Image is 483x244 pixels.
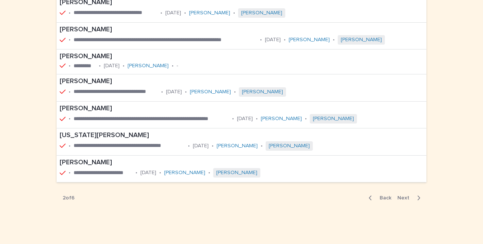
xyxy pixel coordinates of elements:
[177,63,178,69] p: -
[161,89,163,95] p: •
[313,116,354,122] a: [PERSON_NAME]
[69,10,71,16] p: •
[60,131,404,140] p: [US_STATE][PERSON_NAME]
[123,63,125,69] p: •
[164,170,205,176] a: [PERSON_NAME]
[99,63,101,69] p: •
[193,143,209,149] p: [DATE]
[172,63,174,69] p: •
[233,10,235,16] p: •
[242,89,283,95] a: [PERSON_NAME]
[165,10,181,16] p: [DATE]
[212,143,214,149] p: •
[269,143,310,149] a: [PERSON_NAME]
[284,37,286,43] p: •
[397,195,414,201] span: Next
[128,63,169,69] a: [PERSON_NAME]
[69,89,71,95] p: •
[234,89,236,95] p: •
[166,89,182,95] p: [DATE]
[261,143,263,149] p: •
[184,10,186,16] p: •
[135,170,137,176] p: •
[208,170,210,176] p: •
[159,170,161,176] p: •
[69,116,71,122] p: •
[104,63,120,69] p: [DATE]
[69,170,71,176] p: •
[394,195,426,201] button: Next
[289,37,330,43] a: [PERSON_NAME]
[375,195,391,201] span: Back
[217,143,258,149] a: [PERSON_NAME]
[341,37,382,43] a: [PERSON_NAME]
[256,116,258,122] p: •
[265,37,281,43] p: [DATE]
[60,105,411,113] p: [PERSON_NAME]
[60,53,231,61] p: [PERSON_NAME]
[241,10,282,16] a: [PERSON_NAME]
[237,116,253,122] p: [DATE]
[69,143,71,149] p: •
[185,89,187,95] p: •
[305,116,307,122] p: •
[333,37,335,43] p: •
[57,189,81,207] p: 2 of 6
[363,195,394,201] button: Back
[57,49,426,74] a: [PERSON_NAME]•**** ****•[DATE]•[PERSON_NAME] •-
[69,63,71,69] p: •
[260,37,262,43] p: •
[189,10,230,16] a: [PERSON_NAME]
[60,26,423,34] p: [PERSON_NAME]
[261,116,302,122] a: [PERSON_NAME]
[232,116,234,122] p: •
[216,170,257,176] a: [PERSON_NAME]
[160,10,162,16] p: •
[60,77,340,86] p: [PERSON_NAME]
[188,143,190,149] p: •
[60,159,314,167] p: [PERSON_NAME]
[140,170,156,176] p: [DATE]
[190,89,231,95] a: [PERSON_NAME]
[69,37,71,43] p: •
